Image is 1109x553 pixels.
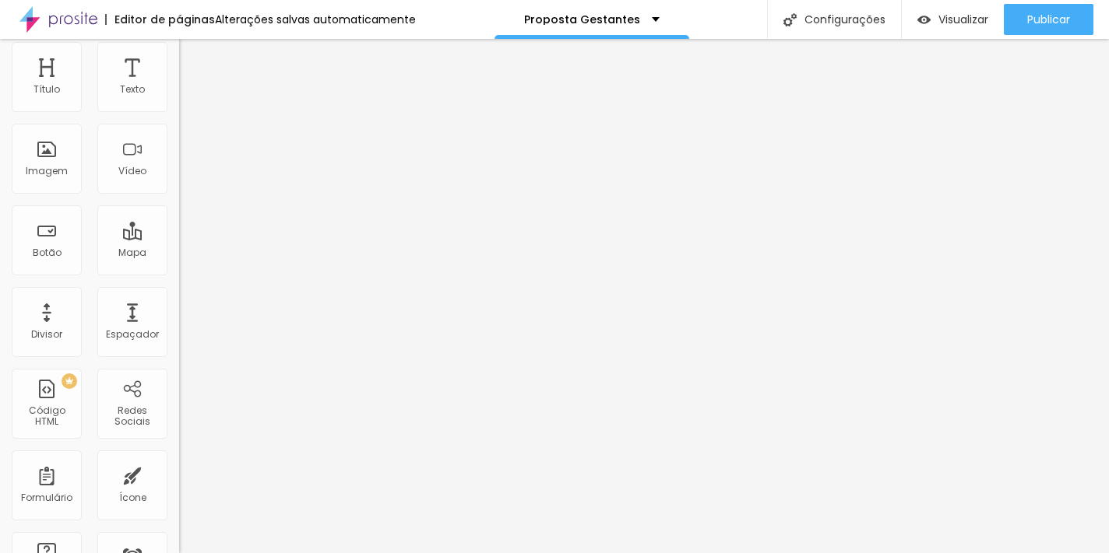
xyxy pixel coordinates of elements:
[215,14,416,25] div: Alterações salvas automaticamente
[783,13,797,26] img: Icone
[119,492,146,503] div: Ícone
[118,166,146,177] div: Vídeo
[106,329,159,340] div: Espaçador
[120,84,145,95] div: Texto
[31,329,62,340] div: Divisor
[16,405,77,428] div: Código HTML
[917,13,931,26] img: view-1.svg
[1027,13,1070,26] span: Publicar
[524,14,640,25] p: Proposta Gestantes
[1004,4,1093,35] button: Publicar
[118,247,146,258] div: Mapa
[33,247,62,258] div: Botão
[21,492,72,503] div: Formulário
[105,14,215,25] div: Editor de páginas
[26,166,68,177] div: Imagem
[33,84,60,95] div: Título
[101,405,163,428] div: Redes Sociais
[902,4,1004,35] button: Visualizar
[179,39,1109,553] iframe: Editor
[938,13,988,26] span: Visualizar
